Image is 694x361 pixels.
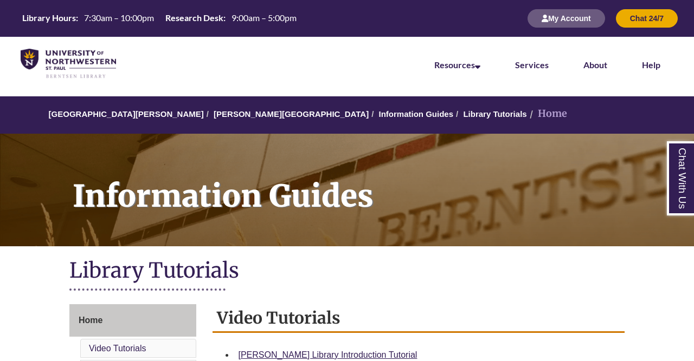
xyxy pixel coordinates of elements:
[463,109,526,119] a: Library Tutorials
[528,9,605,28] button: My Account
[583,60,607,70] a: About
[61,134,694,232] h1: Information Guides
[213,304,625,333] h2: Video Tutorials
[18,12,301,25] a: Hours Today
[232,12,297,23] span: 9:00am – 5:00pm
[239,350,417,359] a: [PERSON_NAME] Library Introduction Tutorial
[515,60,549,70] a: Services
[379,109,454,119] a: Information Guides
[89,344,146,353] a: Video Tutorials
[214,109,369,119] a: [PERSON_NAME][GEOGRAPHIC_DATA]
[434,60,480,70] a: Resources
[69,257,625,286] h1: Library Tutorials
[616,9,678,28] button: Chat 24/7
[49,109,204,119] a: [GEOGRAPHIC_DATA][PERSON_NAME]
[69,304,196,337] a: Home
[18,12,301,24] table: Hours Today
[21,49,116,79] img: UNWSP Library Logo
[616,14,678,23] a: Chat 24/7
[527,106,567,122] li: Home
[79,316,102,325] span: Home
[528,14,605,23] a: My Account
[84,12,154,23] span: 7:30am – 10:00pm
[642,60,660,70] a: Help
[18,12,80,24] th: Library Hours:
[161,12,227,24] th: Research Desk:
